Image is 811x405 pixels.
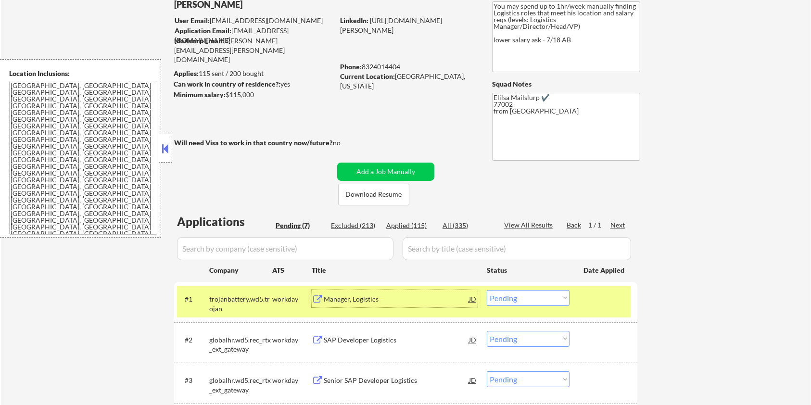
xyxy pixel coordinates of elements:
[185,294,202,304] div: #1
[185,376,202,385] div: #3
[333,138,360,148] div: no
[337,163,434,181] button: Add a Job Manually
[272,266,312,275] div: ATS
[174,36,334,64] div: [PERSON_NAME][EMAIL_ADDRESS][PERSON_NAME][DOMAIN_NAME]
[272,294,312,304] div: workday
[331,221,379,230] div: Excluded (213)
[324,335,469,345] div: SAP Developer Logistics
[174,37,224,45] strong: Mailslurp Email:
[340,16,368,25] strong: LinkedIn:
[386,221,434,230] div: Applied (115)
[487,261,570,278] div: Status
[338,184,409,205] button: Download Resume
[174,69,334,78] div: 115 sent / 200 bought
[209,294,272,313] div: trojanbattery.wd5.trojan
[324,294,469,304] div: Manager, Logistics
[403,237,631,260] input: Search by title (case sensitive)
[324,376,469,385] div: Senior SAP Developer Logistics
[174,90,334,100] div: $115,000
[174,139,334,147] strong: Will need Visa to work in that country now/future?:
[340,63,362,71] strong: Phone:
[9,69,157,78] div: Location Inclusions:
[272,376,312,385] div: workday
[443,221,491,230] div: All (335)
[312,266,478,275] div: Title
[468,331,478,348] div: JD
[583,266,626,275] div: Date Applied
[209,335,272,354] div: globalhr.wd5.rec_rtx_ext_gateway
[209,266,272,275] div: Company
[272,335,312,345] div: workday
[174,79,331,89] div: yes
[174,80,280,88] strong: Can work in country of residence?:
[175,16,210,25] strong: User Email:
[174,90,226,99] strong: Minimum salary:
[588,220,610,230] div: 1 / 1
[209,376,272,394] div: globalhr.wd5.rec_rtx_ext_gateway
[504,220,556,230] div: View All Results
[567,220,582,230] div: Back
[468,290,478,307] div: JD
[177,237,393,260] input: Search by company (case sensitive)
[340,72,476,90] div: [GEOGRAPHIC_DATA], [US_STATE]
[492,79,640,89] div: Squad Notes
[610,220,626,230] div: Next
[276,221,324,230] div: Pending (7)
[174,69,199,77] strong: Applies:
[185,335,202,345] div: #2
[340,16,442,34] a: [URL][DOMAIN_NAME][PERSON_NAME]
[177,216,272,228] div: Applications
[340,72,395,80] strong: Current Location:
[175,26,231,35] strong: Application Email:
[175,16,334,25] div: [EMAIL_ADDRESS][DOMAIN_NAME]
[175,26,334,45] div: [EMAIL_ADDRESS][DOMAIN_NAME]
[340,62,476,72] div: 8324014404
[468,371,478,389] div: JD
